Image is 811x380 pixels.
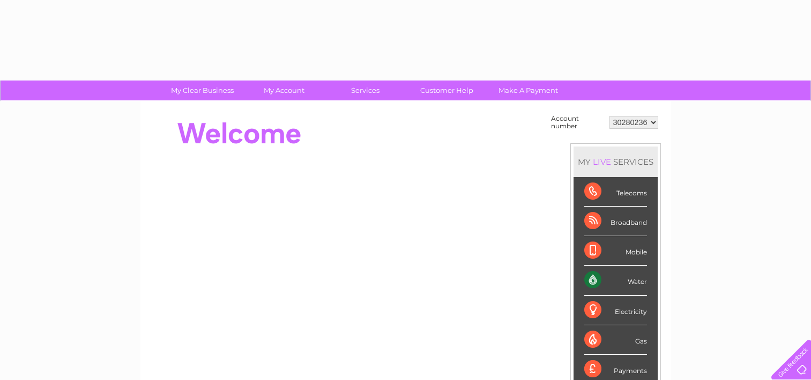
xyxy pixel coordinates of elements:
div: Broadband [584,207,647,236]
div: Gas [584,325,647,355]
a: Services [321,81,410,100]
div: Mobile [584,236,647,266]
td: Account number [548,112,607,133]
div: Telecoms [584,177,647,207]
a: My Clear Business [158,81,247,100]
a: Customer Help [403,81,491,100]
a: Make A Payment [484,81,572,100]
div: Electricity [584,296,647,325]
div: MY SERVICES [574,147,658,177]
a: My Account [240,81,328,100]
div: Water [584,266,647,295]
div: LIVE [591,157,613,167]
